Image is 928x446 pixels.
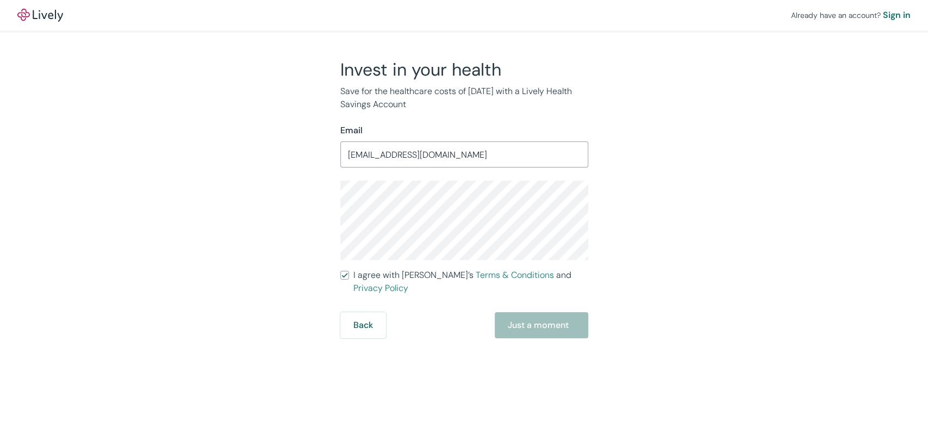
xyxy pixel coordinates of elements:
label: Email [340,124,363,137]
span: I agree with [PERSON_NAME]’s and [353,269,588,295]
a: LivelyLively [17,9,63,22]
a: Sign in [883,9,911,22]
img: Lively [17,9,63,22]
a: Terms & Conditions [476,269,554,281]
div: Already have an account? [791,9,911,22]
h2: Invest in your health [340,59,588,80]
p: Save for the healthcare costs of [DATE] with a Lively Health Savings Account [340,85,588,111]
a: Privacy Policy [353,282,408,294]
button: Back [340,312,386,338]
